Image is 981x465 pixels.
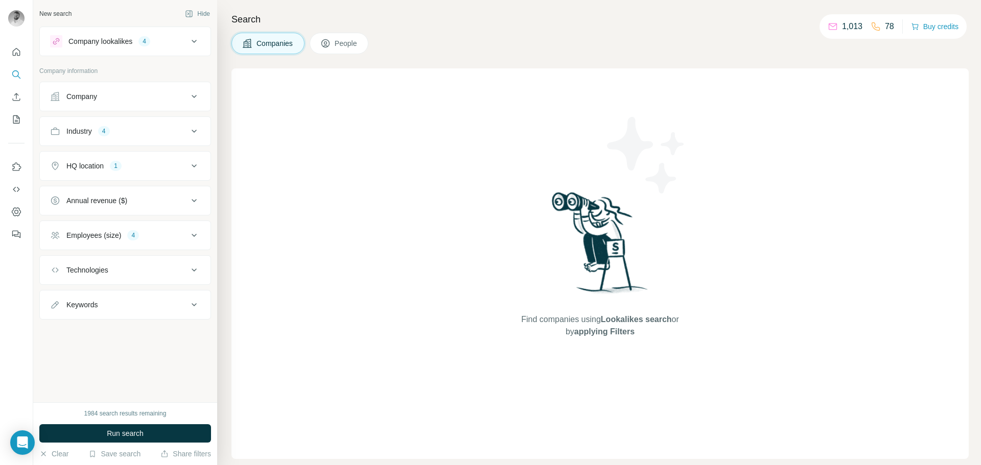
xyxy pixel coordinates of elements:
[160,449,211,459] button: Share filters
[885,20,894,33] p: 78
[518,313,682,338] span: Find companies using or by
[8,225,25,243] button: Feedback
[8,180,25,199] button: Use Surfe API
[8,158,25,176] button: Use Surfe on LinkedIn
[39,424,211,443] button: Run search
[8,88,25,106] button: Enrich CSV
[88,449,141,459] button: Save search
[66,91,97,102] div: Company
[842,20,862,33] p: 1,013
[40,119,211,143] button: Industry4
[127,231,139,240] div: 4
[98,127,110,136] div: 4
[39,9,72,18] div: New search
[231,12,969,27] h4: Search
[40,258,211,282] button: Technologies
[8,203,25,221] button: Dashboard
[66,300,98,310] div: Keywords
[66,265,108,275] div: Technologies
[40,84,211,109] button: Company
[66,195,127,206] div: Annual revenue ($)
[40,223,211,248] button: Employees (size)4
[40,188,211,213] button: Annual revenue ($)
[8,10,25,27] img: Avatar
[574,327,635,336] span: applying Filters
[39,66,211,76] p: Company information
[178,6,217,21] button: Hide
[66,230,121,240] div: Employees (size)
[66,126,92,136] div: Industry
[601,315,672,324] span: Lookalikes search
[68,36,132,46] div: Company lookalikes
[40,292,211,317] button: Keywords
[110,161,122,170] div: 1
[40,154,211,178] button: HQ location1
[8,110,25,129] button: My lists
[547,189,653,303] img: Surfe Illustration - Woman searching with binoculars
[84,409,167,418] div: 1984 search results remaining
[66,161,104,171] div: HQ location
[335,38,358,48] span: People
[10,430,35,455] div: Open Intercom Messenger
[40,29,211,54] button: Company lookalikes4
[138,37,150,46] div: 4
[8,43,25,61] button: Quick start
[39,449,68,459] button: Clear
[911,19,959,34] button: Buy credits
[8,65,25,84] button: Search
[600,109,692,201] img: Surfe Illustration - Stars
[107,428,144,438] span: Run search
[256,38,294,48] span: Companies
